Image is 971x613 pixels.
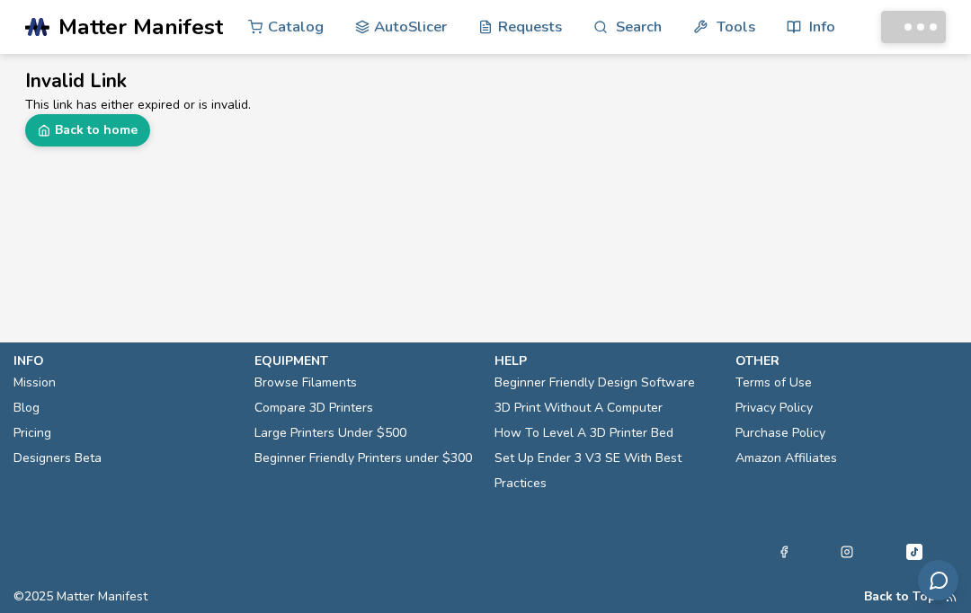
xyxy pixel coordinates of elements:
a: Facebook [778,541,790,563]
h2: Invalid Link [25,67,946,95]
a: Large Printers Under $500 [254,421,406,446]
a: Privacy Policy [735,395,813,421]
a: Tiktok [904,541,925,563]
p: other [735,351,958,370]
a: Set Up Ender 3 V3 SE With Best Practices [494,446,717,496]
a: Terms of Use [735,370,812,395]
a: Pricing [13,421,51,446]
a: RSS Feed [945,590,958,604]
a: Compare 3D Printers [254,395,373,421]
a: Designers Beta [13,446,102,471]
button: Back to Top [864,590,936,604]
a: 3D Print Without A Computer [494,395,663,421]
button: Send feedback via email [918,560,958,600]
a: Blog [13,395,40,421]
a: Beginner Friendly Design Software [494,370,695,395]
a: Purchase Policy [735,421,825,446]
a: Instagram [841,541,853,563]
p: info [13,351,236,370]
p: help [494,351,717,370]
p: This link has either expired or is invalid. [25,95,946,114]
span: © 2025 Matter Manifest [13,590,147,604]
span: Matter Manifest [58,14,223,40]
a: Back to home [25,114,150,147]
p: equipment [254,351,477,370]
a: Amazon Affiliates [735,446,837,471]
a: Mission [13,370,56,395]
a: How To Level A 3D Printer Bed [494,421,673,446]
a: Browse Filaments [254,370,357,395]
a: Beginner Friendly Printers under $300 [254,446,472,471]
